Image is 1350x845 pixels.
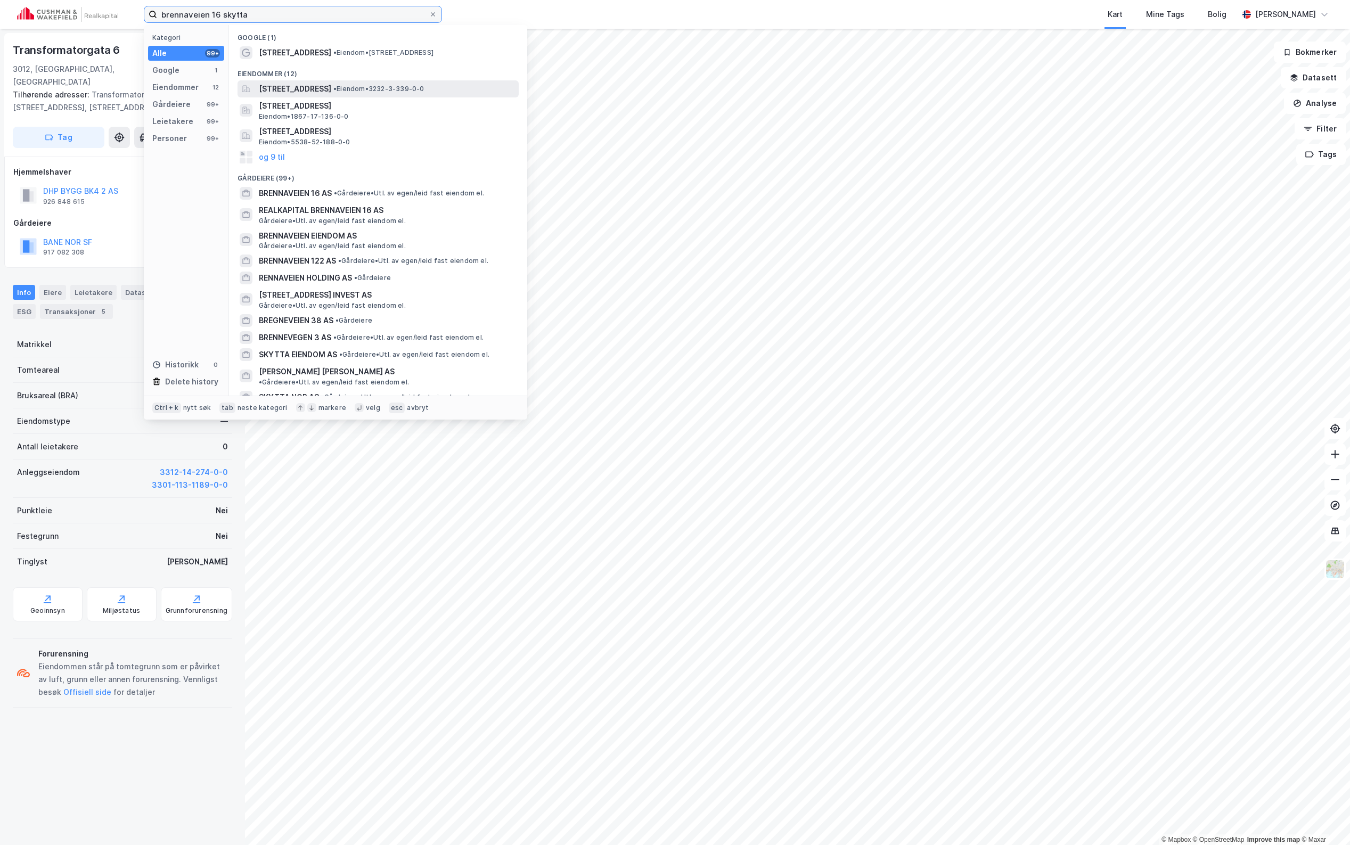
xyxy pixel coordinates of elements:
[259,348,337,361] span: SKYTTA EIENDOM AS
[1295,118,1346,140] button: Filter
[259,301,406,310] span: Gårdeiere • Utl. av egen/leid fast eiendom el.
[1208,8,1226,21] div: Bolig
[152,98,191,111] div: Gårdeiere
[13,63,170,88] div: 3012, [GEOGRAPHIC_DATA], [GEOGRAPHIC_DATA]
[17,364,60,376] div: Tomteareal
[152,81,199,94] div: Eiendommer
[259,112,349,121] span: Eiendom • 1867-17-136-0-0
[259,125,514,138] span: [STREET_ADDRESS]
[13,88,224,114] div: Transformatorgata 8, [STREET_ADDRESS], [STREET_ADDRESS]
[259,138,350,146] span: Eiendom • 5538-52-188-0-0
[333,85,424,93] span: Eiendom • 3232-3-339-0-0
[166,606,227,615] div: Grunnforurensning
[334,189,337,197] span: •
[259,378,409,387] span: Gårdeiere • Utl. av egen/leid fast eiendom el.
[366,404,380,412] div: velg
[339,350,342,358] span: •
[13,285,35,300] div: Info
[157,6,429,22] input: Søk på adresse, matrikkel, gårdeiere, leietakere eller personer
[30,606,65,615] div: Geoinnsyn
[121,285,174,300] div: Datasett
[259,46,331,59] span: [STREET_ADDRESS]
[259,391,319,404] span: SKYTTA NOR AS
[259,187,332,200] span: BRENNAVEIEN 16 AS
[321,393,324,401] span: •
[17,504,52,517] div: Punktleie
[1284,93,1346,114] button: Analyse
[152,358,199,371] div: Historikk
[13,42,122,59] div: Transformatorgata 6
[152,479,228,491] button: 3301-113-1189-0-0
[1281,67,1346,88] button: Datasett
[216,530,228,543] div: Nei
[13,166,232,178] div: Hjemmelshaver
[259,151,285,163] button: og 9 til
[13,127,104,148] button: Tag
[318,404,346,412] div: markere
[238,404,288,412] div: neste kategori
[1161,836,1191,843] a: Mapbox
[13,217,232,229] div: Gårdeiere
[259,100,514,112] span: [STREET_ADDRESS]
[321,393,471,401] span: Gårdeiere • Utl. av egen/leid fast eiendom el.
[152,34,224,42] div: Kategori
[152,47,167,60] div: Alle
[333,333,484,342] span: Gårdeiere • Utl. av egen/leid fast eiendom el.
[1255,8,1316,21] div: [PERSON_NAME]
[338,257,341,265] span: •
[17,466,80,479] div: Anleggseiendom
[259,314,333,327] span: BREGNEVEIEN 38 AS
[152,64,179,77] div: Google
[98,306,109,317] div: 5
[229,166,527,185] div: Gårdeiere (99+)
[338,257,488,265] span: Gårdeiere • Utl. av egen/leid fast eiendom el.
[17,415,70,428] div: Eiendomstype
[259,229,514,242] span: BRENNAVEIEN EIENDOM AS
[183,404,211,412] div: nytt søk
[1193,836,1245,843] a: OpenStreetMap
[160,466,228,479] button: 3312-14-274-0-0
[167,555,228,568] div: [PERSON_NAME]
[389,403,405,413] div: esc
[223,440,228,453] div: 0
[43,198,85,206] div: 926 848 615
[152,403,181,413] div: Ctrl + k
[259,242,406,250] span: Gårdeiere • Utl. av egen/leid fast eiendom el.
[259,331,331,344] span: BRENNEVEGEN 3 AS
[1146,8,1184,21] div: Mine Tags
[17,7,118,22] img: cushman-wakefield-realkapital-logo.202ea83816669bd177139c58696a8fa1.svg
[336,316,372,325] span: Gårdeiere
[229,25,527,44] div: Google (1)
[17,338,52,351] div: Matrikkel
[211,360,220,369] div: 0
[354,274,391,282] span: Gårdeiere
[259,255,336,267] span: BRENNAVEIEN 122 AS
[339,350,489,359] span: Gårdeiere • Utl. av egen/leid fast eiendom el.
[152,115,193,128] div: Leietakere
[259,83,331,95] span: [STREET_ADDRESS]
[336,316,339,324] span: •
[70,285,117,300] div: Leietakere
[13,90,92,99] span: Tilhørende adresser:
[216,504,228,517] div: Nei
[1297,794,1350,845] iframe: Chat Widget
[17,389,78,402] div: Bruksareal (BRA)
[354,274,357,282] span: •
[333,48,337,56] span: •
[259,289,514,301] span: [STREET_ADDRESS] INVEST AS
[1108,8,1123,21] div: Kart
[259,204,514,217] span: REALKAPITAL BRENNAVEIEN 16 AS
[1274,42,1346,63] button: Bokmerker
[205,49,220,58] div: 99+
[103,606,140,615] div: Miljøstatus
[211,83,220,92] div: 12
[39,285,66,300] div: Eiere
[205,117,220,126] div: 99+
[205,134,220,143] div: 99+
[38,660,228,699] div: Eiendommen står på tomtegrunn som er påvirket av luft, grunn eller annen forurensning. Vennligst ...
[40,304,113,319] div: Transaksjoner
[259,378,262,386] span: •
[17,440,78,453] div: Antall leietakere
[333,48,433,57] span: Eiendom • [STREET_ADDRESS]
[1297,794,1350,845] div: Kontrollprogram for chat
